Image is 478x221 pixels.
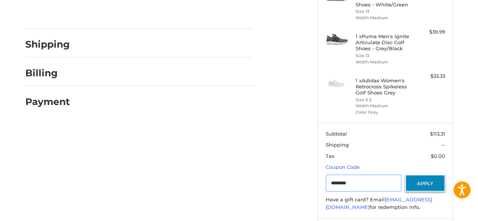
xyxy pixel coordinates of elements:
span: Tax [326,153,334,159]
div: $33.33 [415,73,445,80]
span: Subtotal [326,131,347,137]
span: $0.00 [431,153,445,159]
h4: 1 x Adidas Women's Retrocross Spikeless Golf Shoes Grey [356,77,413,96]
h2: Shipping [25,39,70,50]
h2: Billing [25,67,70,79]
span: Shipping [326,142,349,148]
div: Have a gift card? Email for redemption info. [326,196,445,211]
iframe: PayPal-paylater [87,8,144,21]
input: Gift Certificate or Coupon Code [326,175,402,192]
li: Size 13 [356,8,413,15]
h4: 1 x Puma Men's Ignite Articulate Disc Golf Shoes - Grey/Black [356,33,413,52]
li: Width Medium [356,59,413,65]
li: Size 9.5 [356,97,413,103]
li: Width Medium [356,15,413,21]
iframe: PayPal-venmo [151,8,208,21]
span: $113.31 [430,131,445,137]
iframe: PayPal-paypal [23,8,80,21]
h2: Payment [25,96,70,108]
li: Width Medium [356,103,413,109]
a: [EMAIL_ADDRESS][DOMAIN_NAME] [326,196,432,210]
span: -- [441,142,445,148]
li: Size 13 [356,53,413,59]
button: Apply [405,175,445,192]
a: Coupon Code [326,164,360,170]
li: Color Grey [356,109,413,116]
div: $39.99 [415,28,445,36]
